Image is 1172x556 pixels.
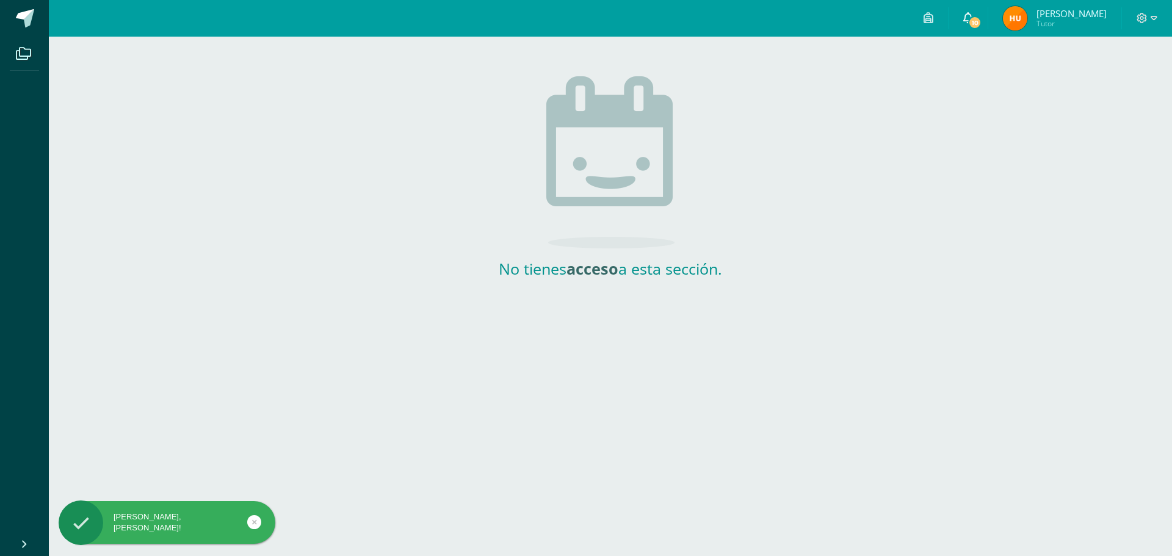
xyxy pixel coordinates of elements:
strong: acceso [566,258,618,279]
span: 10 [968,16,982,29]
div: [PERSON_NAME], [PERSON_NAME]! [59,511,275,533]
img: fcbf8fc66b0d3efcbd459519b49229c3.png [1003,6,1027,31]
h2: No tienes a esta sección. [488,258,733,279]
span: Tutor [1036,18,1107,29]
img: no_activities.png [546,76,675,248]
span: [PERSON_NAME] [1036,7,1107,20]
